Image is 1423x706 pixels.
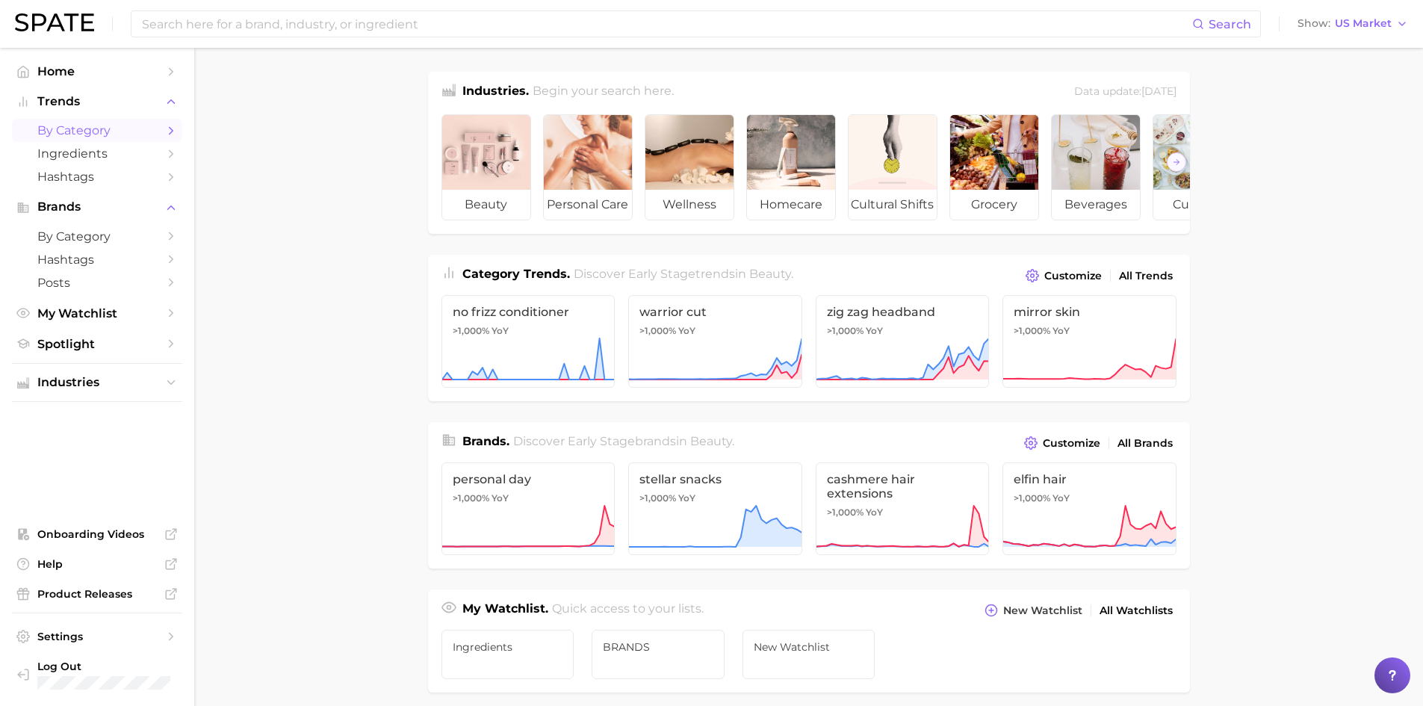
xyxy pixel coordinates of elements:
a: by Category [12,225,182,248]
a: BRANDS [592,630,725,679]
button: Brands [12,196,182,218]
span: Industries [37,376,157,389]
span: Discover Early Stage brands in . [513,434,734,448]
span: Onboarding Videos [37,527,157,541]
span: >1,000% [639,492,676,504]
span: My Watchlist [37,306,157,321]
a: Log out. Currently logged in with e-mail rking@bellff.com. [12,655,182,694]
span: personal day [453,472,604,486]
span: Search [1209,17,1251,31]
span: Settings [37,630,157,643]
span: no frizz conditioner [453,305,604,319]
span: Log Out [37,660,170,673]
a: Ingredients [441,630,574,679]
a: no frizz conditioner>1,000% YoY [441,295,616,388]
span: Trends [37,95,157,108]
img: SPATE [15,13,94,31]
span: Posts [37,276,157,290]
a: mirror skin>1,000% YoY [1002,295,1176,388]
a: cashmere hair extensions>1,000% YoY [816,462,990,555]
a: grocery [949,114,1039,220]
span: YoY [866,507,883,518]
h2: Begin your search here. [533,82,674,102]
a: Hashtags [12,248,182,271]
span: Customize [1043,437,1100,450]
a: My Watchlist [12,302,182,325]
a: Product Releases [12,583,182,605]
span: New Watchlist [1003,604,1082,617]
a: cultural shifts [848,114,937,220]
a: New Watchlist [742,630,875,679]
input: Search here for a brand, industry, or ingredient [140,11,1192,37]
a: zig zag headband>1,000% YoY [816,295,990,388]
span: Help [37,557,157,571]
span: stellar snacks [639,472,791,486]
span: >1,000% [453,325,489,336]
span: Home [37,64,157,78]
span: Customize [1044,270,1102,282]
span: >1,000% [453,492,489,504]
a: All Watchlists [1096,601,1176,621]
span: beverages [1052,190,1140,220]
h1: Industries. [462,82,529,102]
a: personal care [543,114,633,220]
span: All Trends [1119,270,1173,282]
a: stellar snacks>1,000% YoY [628,462,802,555]
span: Discover Early Stage trends in . [574,267,793,281]
a: elfin hair>1,000% YoY [1002,462,1176,555]
span: Ingredients [37,146,157,161]
span: Hashtags [37,170,157,184]
span: YoY [492,325,509,337]
a: Hashtags [12,165,182,188]
a: warrior cut>1,000% YoY [628,295,802,388]
span: mirror skin [1014,305,1165,319]
span: beauty [749,267,791,281]
a: beauty [441,114,531,220]
span: YoY [866,325,883,337]
span: All Brands [1117,437,1173,450]
div: Data update: [DATE] [1074,82,1176,102]
a: All Brands [1114,433,1176,453]
a: beverages [1051,114,1141,220]
span: All Watchlists [1100,604,1173,617]
a: homecare [746,114,836,220]
span: wellness [645,190,734,220]
span: elfin hair [1014,472,1165,486]
span: US Market [1335,19,1392,28]
span: YoY [1052,325,1070,337]
span: zig zag headband [827,305,979,319]
button: Trends [12,90,182,113]
span: beauty [442,190,530,220]
span: homecare [747,190,835,220]
h2: Quick access to your lists. [552,600,704,621]
span: >1,000% [1014,492,1050,504]
span: by Category [37,123,157,137]
span: New Watchlist [754,641,864,653]
span: cashmere hair extensions [827,472,979,501]
a: Ingredients [12,142,182,165]
span: personal care [544,190,632,220]
span: >1,000% [639,325,676,336]
a: personal day>1,000% YoY [441,462,616,555]
span: Show [1298,19,1330,28]
span: cultural shifts [849,190,937,220]
span: Brands . [462,434,509,448]
a: by Category [12,119,182,142]
button: New Watchlist [981,600,1085,621]
span: grocery [950,190,1038,220]
span: YoY [678,325,695,337]
a: Onboarding Videos [12,523,182,545]
a: All Trends [1115,266,1176,286]
button: Customize [1022,265,1105,286]
span: YoY [492,492,509,504]
span: warrior cut [639,305,791,319]
span: Category Trends . [462,267,570,281]
a: Help [12,553,182,575]
span: BRANDS [603,641,713,653]
span: Hashtags [37,253,157,267]
span: culinary [1153,190,1241,220]
a: Home [12,60,182,83]
a: Settings [12,625,182,648]
a: Spotlight [12,332,182,356]
a: Posts [12,271,182,294]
